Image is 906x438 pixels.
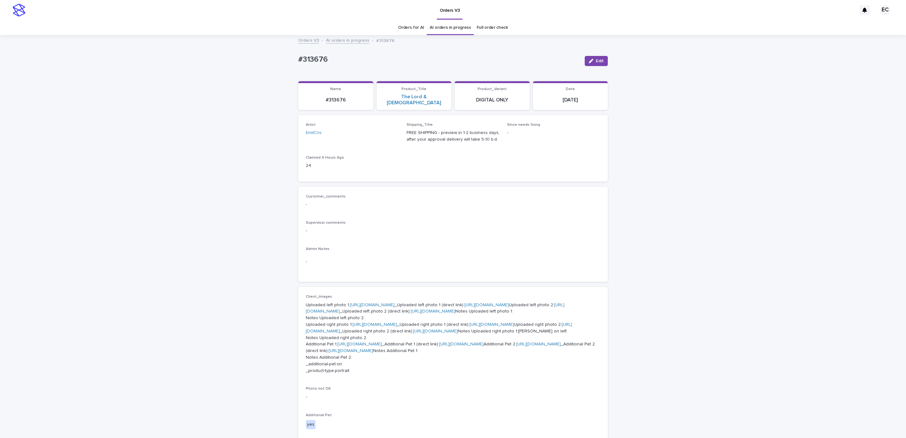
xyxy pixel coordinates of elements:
[507,130,600,136] p: -
[566,87,575,91] span: Date
[330,87,341,91] span: Name
[306,259,600,265] p: -
[306,130,322,136] a: EmilCris
[411,309,455,313] a: [URL][DOMAIN_NAME]
[326,36,369,44] a: AI orders in progress
[407,130,500,143] p: FREE SHIPPING - preview in 1-2 business days, after your approval delivery will take 5-10 b.d.
[439,342,484,346] a: [URL][DOMAIN_NAME]
[13,4,25,16] img: stacker-logo-s-only.png
[306,302,600,374] p: Uploaded left photo 1: _Uploaded left photo 1 (direct link): Uploaded left photo 2: _Uploaded lef...
[306,413,332,417] span: Additional Pet
[537,97,604,103] p: [DATE]
[306,420,316,429] div: yes
[306,195,346,198] span: Customer_comments
[430,20,471,35] a: AI orders in progress
[306,123,316,127] span: Artist
[458,97,526,103] p: DIGITAL ONLY
[306,156,344,160] span: Claimed X Hours Ago
[329,349,373,353] a: [URL][DOMAIN_NAME]
[306,387,331,391] span: Photo not OK
[880,5,890,15] div: EC
[596,59,604,63] span: Edit
[306,394,600,400] p: -
[478,87,507,91] span: Product_Variant
[298,55,580,64] p: #313676
[350,303,395,307] a: [URL][DOMAIN_NAME]
[298,36,319,44] a: Orders V3
[413,329,458,333] a: [URL][DOMAIN_NAME]
[306,162,399,169] p: 24
[306,228,600,234] p: -
[302,97,370,103] p: #313676
[516,342,561,346] a: [URL][DOMAIN_NAME]
[477,20,508,35] a: Full order check
[376,37,395,44] p: #313676
[398,20,424,35] a: Orders for AI
[464,303,509,307] a: [URL][DOMAIN_NAME]
[337,342,382,346] a: [URL][DOMAIN_NAME]
[306,201,600,208] p: -
[407,123,433,127] span: Shipping_Title
[469,322,514,327] a: [URL][DOMAIN_NAME]
[306,322,572,333] a: [URL][DOMAIN_NAME]
[306,295,332,299] span: Client_Images
[306,247,329,251] span: Admin Notes
[402,87,426,91] span: Product_Title
[353,322,397,327] a: [URL][DOMAIN_NAME]
[306,221,346,225] span: Supervisor comments
[507,123,540,127] span: Since needs fixing
[585,56,608,66] button: Edit
[380,94,448,106] a: The Lord & [DEMOGRAPHIC_DATA]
